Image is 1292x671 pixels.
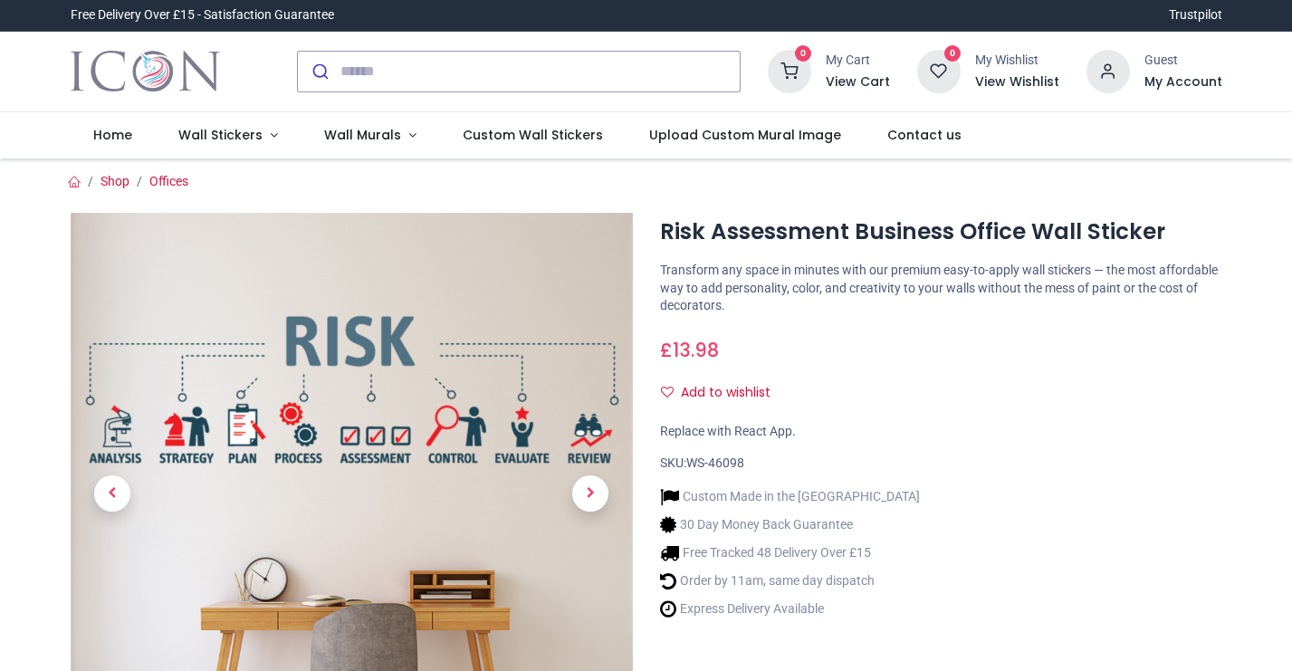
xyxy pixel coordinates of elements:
img: Icon Wall Stickers [71,46,220,97]
a: Wall Stickers [156,112,301,159]
h1: Risk Assessment Business Office Wall Sticker [660,216,1222,247]
span: Home [93,126,132,144]
li: Custom Made in the [GEOGRAPHIC_DATA] [660,487,920,506]
a: My Account [1144,73,1222,91]
button: Submit [298,52,340,91]
sup: 0 [795,45,812,62]
a: Shop [100,174,129,188]
span: £ [660,337,719,363]
div: Free Delivery Over £15 - Satisfaction Guarantee [71,6,334,24]
a: Offices [149,174,188,188]
a: 0 [917,62,961,77]
span: Custom Wall Stickers [463,126,603,144]
a: View Wishlist [975,73,1059,91]
a: Wall Murals [301,112,439,159]
a: 0 [768,62,811,77]
span: Upload Custom Mural Image [649,126,841,144]
p: Transform any space in minutes with our premium easy-to-apply wall stickers — the most affordable... [660,262,1222,315]
div: SKU: [660,455,1222,473]
span: Contact us [887,126,962,144]
a: Logo of Icon Wall Stickers [71,46,220,97]
span: WS-46098 [686,455,744,470]
button: Add to wishlistAdd to wishlist [660,378,786,408]
a: View Cart [826,73,890,91]
i: Add to wishlist [661,386,674,398]
span: Previous [94,475,130,512]
span: Wall Murals [324,126,401,144]
sup: 0 [944,45,962,62]
div: Guest [1144,52,1222,70]
li: Free Tracked 48 Delivery Over £15 [660,543,920,562]
li: Order by 11am, same day dispatch [660,571,920,590]
div: My Cart [826,52,890,70]
li: Express Delivery Available [660,599,920,618]
a: Trustpilot [1169,6,1222,24]
span: Wall Stickers [178,126,263,144]
div: Replace with React App. [660,423,1222,441]
span: Next [572,475,608,512]
li: 30 Day Money Back Guarantee [660,515,920,534]
div: My Wishlist [975,52,1059,70]
span: 13.98 [673,337,719,363]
